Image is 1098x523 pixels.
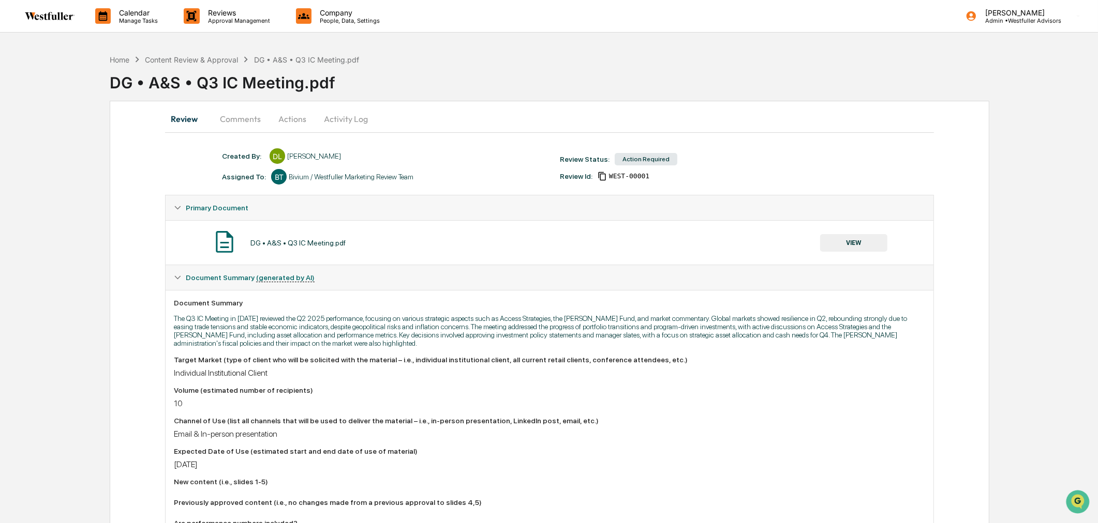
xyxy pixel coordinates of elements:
div: We're available if you need us! [47,89,142,98]
span: f46340af-dbc5-4937-99e6-7f7f842b021a [609,172,649,180]
button: VIEW [820,234,887,252]
a: 🗄️Attestations [71,207,132,226]
span: Attestations [85,211,128,222]
div: Target Market (type of client who will be solicited with the material – i.e., individual institut... [174,356,925,364]
span: Data Lookup [21,231,65,241]
div: 🖐️ [10,212,19,221]
img: 8933085812038_c878075ebb4cc5468115_72.jpg [22,79,40,98]
p: Manage Tasks [111,17,163,24]
div: DL [270,148,285,164]
div: New content (i.e., slides 1-5) [174,478,925,486]
div: Start new chat [47,79,170,89]
div: Email & In-person presentation [174,429,925,439]
p: The Q3 IC Meeting in [DATE] reviewed the Q2 2025 performance, focusing on various strategic aspec... [174,314,925,347]
u: (generated by AI) [256,273,315,282]
button: Actions [269,106,316,131]
a: 🔎Data Lookup [6,227,69,245]
p: How can we help? [10,22,188,38]
img: 1746055101610-c473b297-6a78-478c-a979-82029cc54cd1 [10,79,29,98]
div: Created By: ‎ ‎ [222,152,264,160]
div: Action Required [615,153,677,165]
div: [DATE] [174,459,925,469]
p: Reviews [200,8,275,17]
div: Volume (estimated number of recipients) [174,386,925,394]
div: DG • A&S • Q3 IC Meeting.pdf [110,65,1098,92]
a: Powered byPylon [73,256,125,264]
button: Comments [212,106,269,131]
div: DG • A&S • Q3 IC Meeting.pdf [250,239,346,247]
p: Admin • Westfuller Advisors [977,17,1061,24]
div: Bivium / Westfuller Marketing Review Team [289,173,413,181]
div: Past conversations [10,115,69,123]
div: [PERSON_NAME] [287,152,341,160]
button: Review [165,106,212,131]
div: Review Status: [560,155,610,163]
span: Document Summary [186,273,315,282]
div: Review Id: [560,172,592,180]
span: [DATE] [92,168,113,177]
span: Primary Document [186,204,248,212]
div: 🔎 [10,232,19,240]
div: BT [271,169,287,184]
span: [DATE] [92,141,113,149]
div: Document Summary [174,299,925,307]
span: [PERSON_NAME] [32,168,84,177]
iframe: Open customer support [1065,489,1093,517]
img: Rachel Stanley [10,131,27,147]
div: Individual Institutional Client [174,368,925,378]
div: Document Summary (generated by AI) [166,265,933,290]
div: 🗄️ [75,212,83,221]
div: DG • A&S • Q3 IC Meeting.pdf [254,55,359,64]
div: 10 [174,398,925,408]
p: [PERSON_NAME] [977,8,1061,17]
div: Expected Date of Use (estimated start and end date of use of material) [174,447,925,455]
div: Home [110,55,129,64]
span: [PERSON_NAME] [32,141,84,149]
p: Approval Management [200,17,275,24]
button: Start new chat [176,82,188,95]
button: See all [160,113,188,125]
span: • [86,168,90,177]
span: • [86,141,90,149]
p: Company [311,8,385,17]
span: Pylon [103,256,125,264]
div: Channel of Use (list all channels that will be used to deliver the material – i.e., in-person pre... [174,417,925,425]
div: Primary Document [166,195,933,220]
div: Previously approved content (i.e., no changes made from a previous approval to slides 4,5) [174,498,925,506]
p: People, Data, Settings [311,17,385,24]
img: Rachel Stanley [10,159,27,175]
img: Document Icon [212,229,238,255]
div: secondary tabs example [165,106,933,131]
span: Preclearance [21,211,67,222]
button: Activity Log [316,106,376,131]
a: 🖐️Preclearance [6,207,71,226]
img: logo [25,12,75,20]
div: Assigned To: [222,173,266,181]
div: Primary Document [166,220,933,265]
p: Calendar [111,8,163,17]
div: Content Review & Approval [145,55,238,64]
